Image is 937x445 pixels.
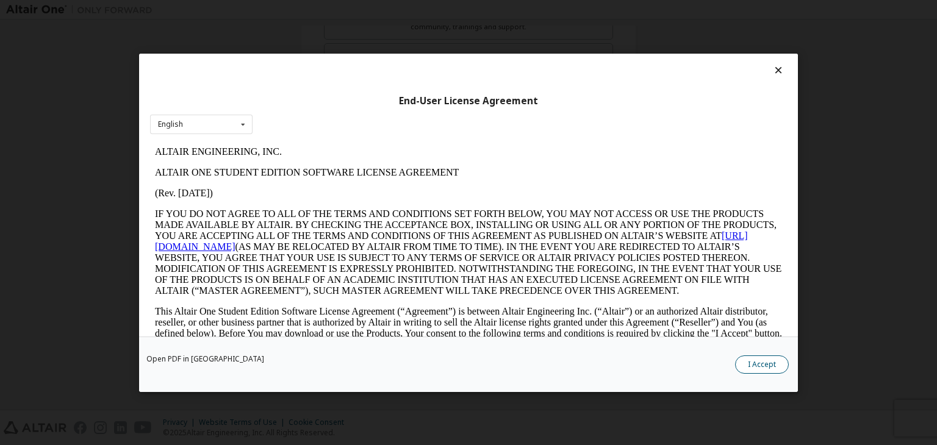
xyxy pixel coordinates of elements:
p: ALTAIR ENGINEERING, INC. [5,5,632,16]
div: End-User License Agreement [150,94,787,107]
button: I Accept [735,355,789,374]
p: ALTAIR ONE STUDENT EDITION SOFTWARE LICENSE AGREEMENT [5,26,632,37]
a: [URL][DOMAIN_NAME] [5,89,598,110]
div: English [158,121,183,128]
p: This Altair One Student Edition Software License Agreement (“Agreement”) is between Altair Engine... [5,165,632,208]
p: IF YOU DO NOT AGREE TO ALL OF THE TERMS AND CONDITIONS SET FORTH BELOW, YOU MAY NOT ACCESS OR USE... [5,67,632,155]
p: (Rev. [DATE]) [5,46,632,57]
a: Open PDF in [GEOGRAPHIC_DATA] [146,355,264,363]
